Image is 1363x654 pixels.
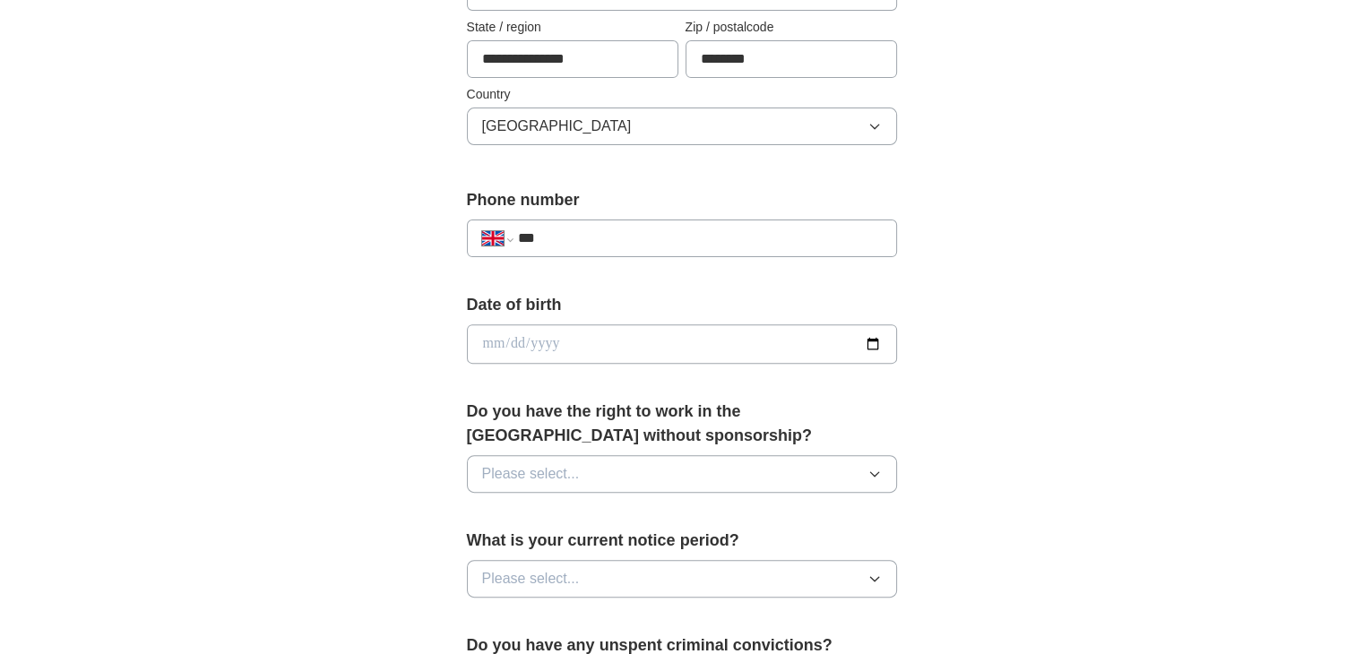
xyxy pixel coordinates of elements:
[467,108,897,145] button: [GEOGRAPHIC_DATA]
[467,293,897,317] label: Date of birth
[482,463,580,485] span: Please select...
[467,400,897,448] label: Do you have the right to work in the [GEOGRAPHIC_DATA] without sponsorship?
[482,116,632,137] span: [GEOGRAPHIC_DATA]
[482,568,580,589] span: Please select...
[467,85,897,104] label: Country
[686,18,897,37] label: Zip / postalcode
[467,455,897,493] button: Please select...
[467,529,897,553] label: What is your current notice period?
[467,18,678,37] label: State / region
[467,560,897,598] button: Please select...
[467,188,897,212] label: Phone number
